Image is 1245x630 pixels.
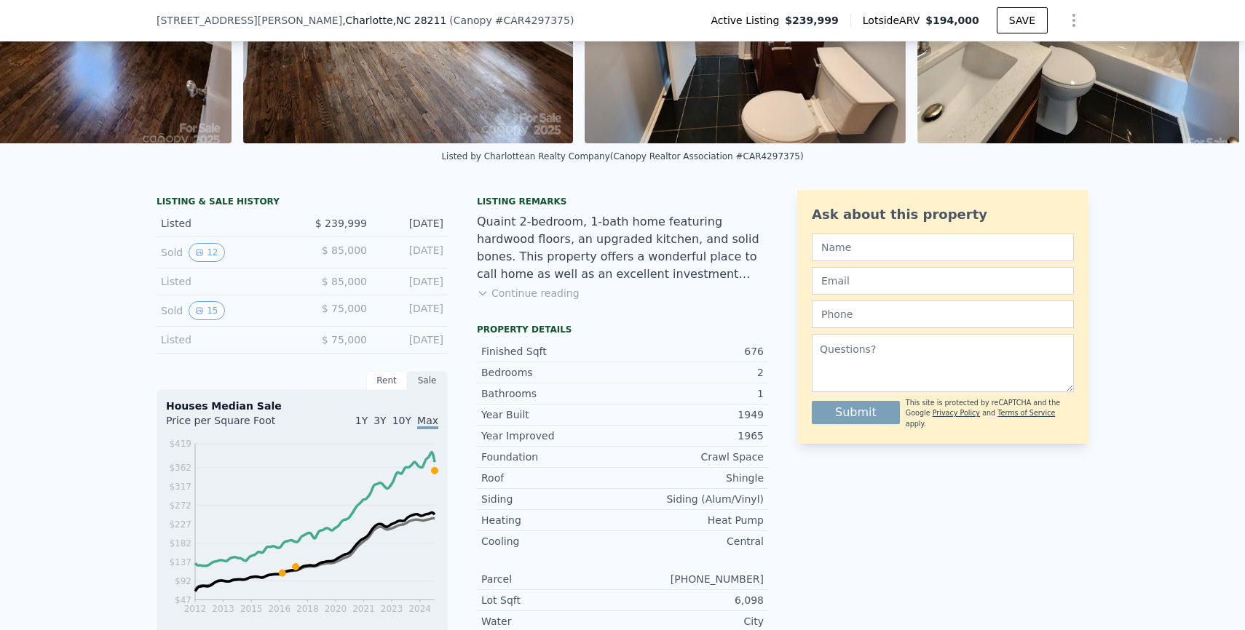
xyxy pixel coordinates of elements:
[322,303,367,314] span: $ 75,000
[997,409,1055,417] a: Terms of Service
[169,519,191,530] tspan: $227
[366,371,407,390] div: Rent
[481,614,622,629] div: Water
[169,557,191,567] tspan: $137
[622,450,764,464] div: Crawl Space
[477,196,768,207] div: Listing remarks
[812,300,1074,328] input: Phone
[322,244,367,256] span: $ 85,000
[477,286,580,300] button: Continue reading
[622,593,764,607] div: 6,098
[785,13,839,28] span: $239,999
[268,604,290,614] tspan: 2016
[184,604,207,614] tspan: 2012
[342,13,446,28] span: , Charlotte
[379,301,443,320] div: [DATE]
[408,604,431,614] tspan: 2024
[322,276,367,287] span: $ 85,000
[315,218,367,229] span: $ 239,999
[481,513,622,527] div: Heating
[622,614,764,629] div: City
[622,365,764,380] div: 2
[212,604,234,614] tspan: 2013
[352,604,375,614] tspan: 2021
[355,415,368,426] span: 1Y
[481,492,622,506] div: Siding
[322,334,367,346] span: $ 75,000
[169,439,191,449] tspan: $419
[622,386,764,401] div: 1
[373,415,386,426] span: 3Y
[189,301,224,320] button: View historical data
[622,344,764,359] div: 676
[622,513,764,527] div: Heat Pump
[477,213,768,283] div: Quaint 2-bedroom, 1-bath home featuring hardwood floors, an upgraded kitchen, and solid bones. Th...
[157,196,448,210] div: LISTING & SALE HISTORY
[481,450,622,464] div: Foundation
[481,386,622,401] div: Bathrooms
[812,234,1074,261] input: Name
[812,401,900,424] button: Submit
[169,463,191,473] tspan: $362
[169,482,191,492] tspan: $317
[622,428,764,443] div: 1965
[379,332,443,347] div: [DATE]
[157,13,342,28] span: [STREET_ADDRESS][PERSON_NAME]
[393,15,447,26] span: , NC 28211
[622,572,764,586] div: [PHONE_NUMBER]
[454,15,492,26] span: Canopy
[906,398,1074,429] div: This site is protected by reCAPTCHA and the Google and apply.
[379,274,443,289] div: [DATE]
[711,13,785,28] span: Active Listing
[240,604,263,614] tspan: 2015
[812,204,1074,225] div: Ask about this property
[392,415,411,426] span: 10Y
[169,501,191,511] tspan: $272
[481,344,622,359] div: Finished Sqft
[379,216,443,231] div: [DATE]
[1059,6,1088,35] button: Show Options
[189,243,224,262] button: View historical data
[407,371,448,390] div: Sale
[481,471,622,485] div: Roof
[477,324,768,335] div: Property details
[481,365,622,380] div: Bedrooms
[161,332,290,347] div: Listed
[481,534,622,549] div: Cooling
[166,399,438,413] div: Houses Median Sale
[481,428,622,443] div: Year Improved
[379,243,443,262] div: [DATE]
[161,216,290,231] div: Listed
[481,407,622,422] div: Year Built
[169,538,191,549] tspan: $182
[863,13,925,28] span: Lotside ARV
[166,413,302,436] div: Price per Square Foot
[175,595,191,605] tspan: $47
[997,7,1048,33] button: SAVE
[495,15,570,26] span: # CAR4297375
[441,151,803,162] div: Listed by Charlottean Realty Company (Canopy Realtor Association #CAR4297375)
[925,15,979,26] span: $194,000
[325,604,347,614] tspan: 2020
[417,415,438,429] span: Max
[161,301,290,320] div: Sold
[161,243,290,262] div: Sold
[175,576,191,586] tspan: $92
[449,13,574,28] div: ( )
[622,471,764,485] div: Shingle
[481,572,622,586] div: Parcel
[381,604,403,614] tspan: 2023
[622,407,764,422] div: 1949
[481,593,622,607] div: Lot Sqft
[296,604,319,614] tspan: 2018
[933,409,980,417] a: Privacy Policy
[161,274,290,289] div: Listed
[812,267,1074,295] input: Email
[622,492,764,506] div: Siding (Alum/Vinyl)
[622,534,764,549] div: Central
